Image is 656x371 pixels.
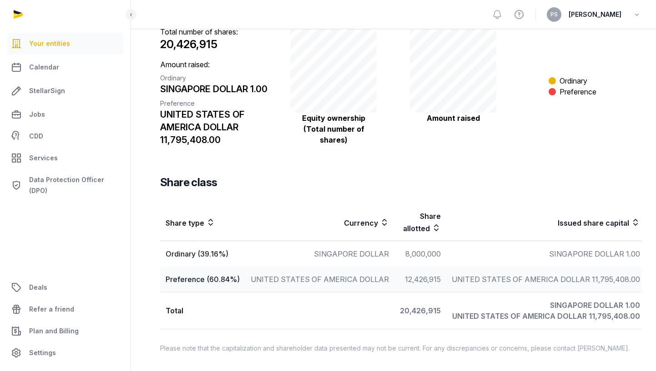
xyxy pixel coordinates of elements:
button: PS [547,7,561,22]
a: Services [7,147,123,169]
p: Amount raised: [160,59,269,146]
th: Share type [160,204,245,241]
td: 20,426,915 [394,292,446,329]
p: Equity ownership (Total number of shares) [290,113,377,145]
span: CDD [29,131,43,142]
div: UNITED STATES OF AMERICA DOLLAR 11,795,408.00 [160,108,269,146]
td: 8,000,000 [394,241,446,267]
span: Plan and Billing [29,326,79,336]
h3: Share class [160,175,217,190]
div: Preference (60.84%) [166,274,240,285]
span: Settings [29,347,56,358]
a: Calendar [7,56,123,78]
th: Issued share capital [446,204,646,241]
th: Currency [245,204,394,241]
span: Data Protection Officer (DPO) [29,174,120,196]
span: StellarSign [29,85,65,96]
span: Refer a friend [29,304,74,315]
div: Ordinary (39.16%) [166,248,240,259]
th: Share allotted [394,204,446,241]
div: UNITED STATES OF AMERICA DOLLAR 11,795,408.00 [452,311,640,322]
a: Settings [7,342,123,364]
a: Plan and Billing [7,320,123,342]
span: Services [29,153,58,163]
span: 20,426,915 [160,38,217,51]
td: SINGAPORE DOLLAR [245,241,394,267]
a: StellarSign [7,80,123,102]
span: PS [550,12,558,17]
span: Your entities [29,38,70,49]
li: Preference [549,86,596,97]
a: CDD [7,127,123,145]
p: Total number of shares: [160,26,269,52]
span: Deals [29,282,47,293]
div: SINGAPORE DOLLAR 1.00 [452,300,640,311]
div: Ordinary [160,74,269,83]
a: Jobs [7,104,123,125]
p: Amount raised [410,113,497,124]
span: Jobs [29,109,45,120]
iframe: Chat Widget [492,266,656,371]
td: UNITED STATES OF AMERICA DOLLAR [245,267,394,292]
span: [PERSON_NAME] [569,9,621,20]
td: 12,426,915 [394,267,446,292]
div: SINGAPORE DOLLAR 1.00 [160,83,269,95]
td: UNITED STATES OF AMERICA DOLLAR 11,795,408.00 [446,267,646,292]
li: Ordinary [549,75,596,86]
div: Preference [160,99,269,108]
td: SINGAPORE DOLLAR 1.00 [446,241,646,267]
td: Total [160,292,394,329]
a: Data Protection Officer (DPO) [7,171,123,200]
a: Deals [7,277,123,298]
a: Your entities [7,33,123,54]
a: Refer a friend [7,298,123,320]
span: Calendar [29,62,59,73]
